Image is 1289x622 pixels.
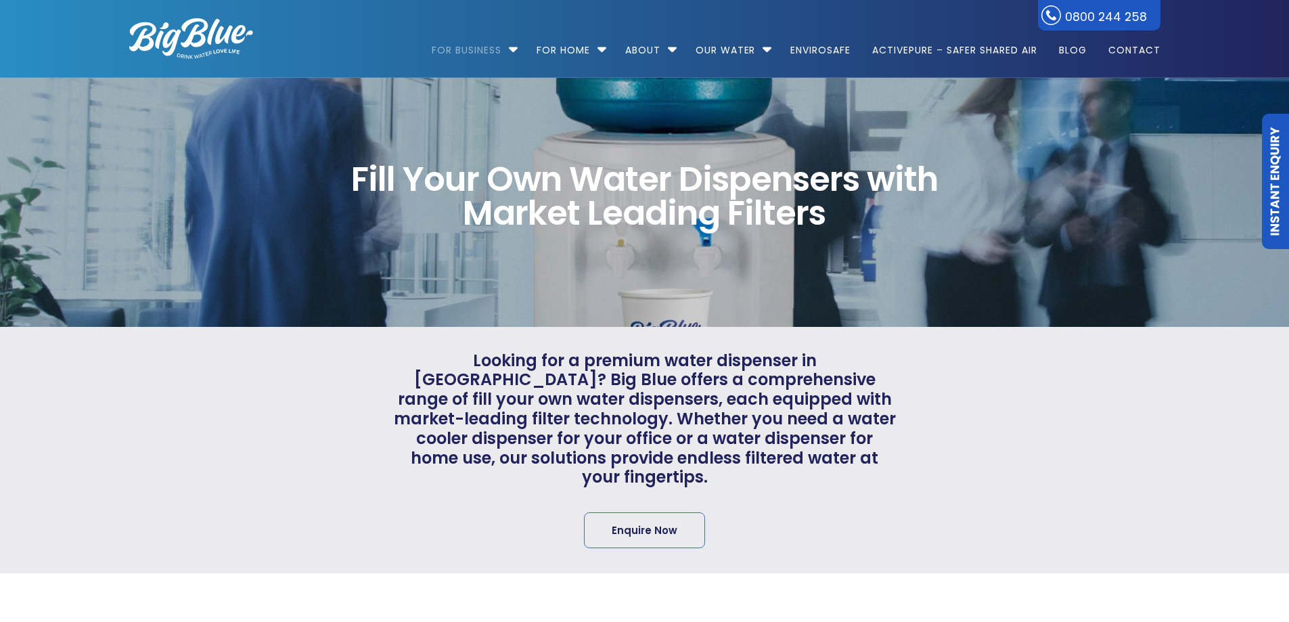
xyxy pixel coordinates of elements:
a: Instant Enquiry [1262,114,1289,249]
span: Looking for a premium water dispenser in [GEOGRAPHIC_DATA]? Big Blue offers a comprehensive range... [393,351,897,488]
img: logo [129,18,253,59]
a: Enquire Now [584,512,705,548]
span: Fill Your Own Water Dispensers with Market Leading Filters [318,162,971,230]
